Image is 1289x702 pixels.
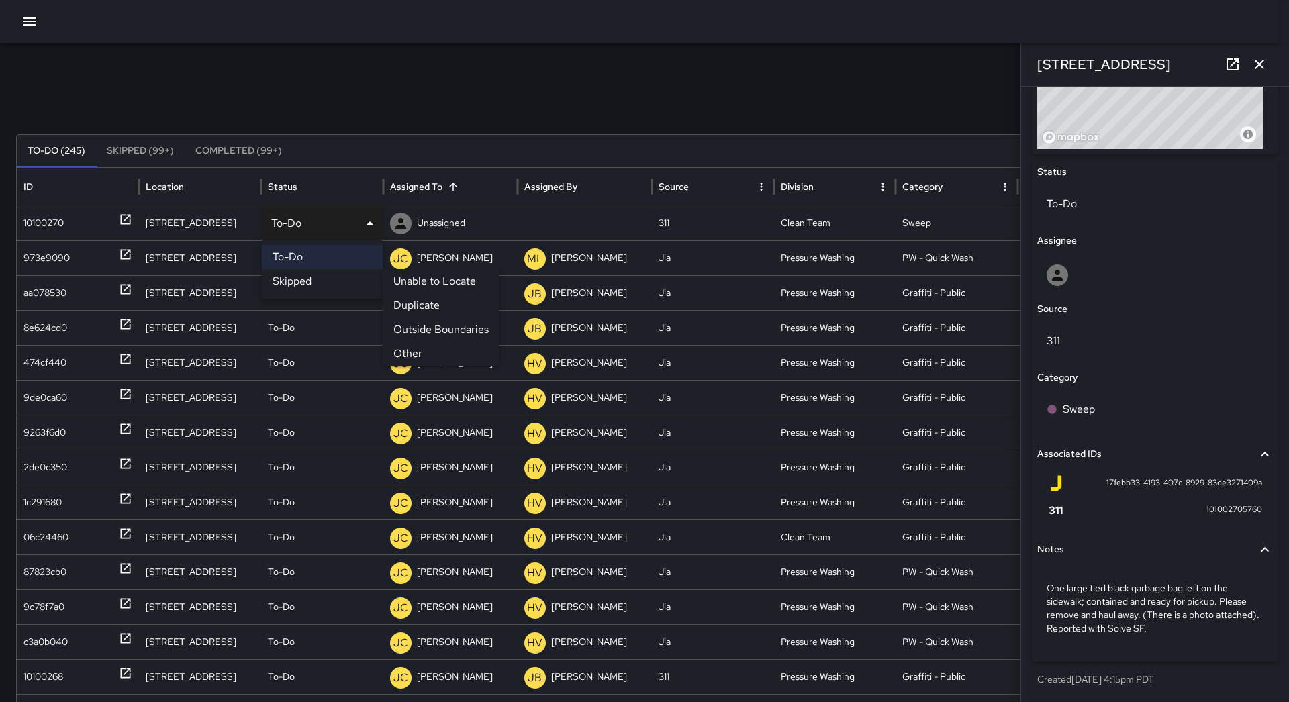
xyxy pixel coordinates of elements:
li: Other [383,342,499,366]
li: To-Do [262,245,383,269]
li: Outside Boundaries [383,317,499,342]
li: Skipped [262,269,383,293]
li: Duplicate [383,293,499,317]
li: Unable to Locate [383,269,499,293]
